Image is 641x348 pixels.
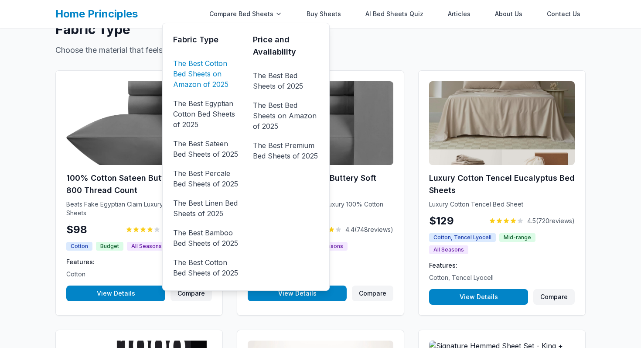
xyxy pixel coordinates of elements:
[173,196,239,221] a: The Best Linen Bed Sheets of 2025
[429,273,575,282] p: Cotton, Tencel Lyocell
[173,56,239,91] a: The Best Cotton Bed Sheets on Amazon of 2025
[173,34,239,46] h3: Fabric Type
[429,233,496,242] span: Cotton, Tencel Lyocell
[173,226,239,250] a: The Best Bamboo Bed Sheets of 2025
[429,214,454,228] span: $ 129
[429,200,575,209] p: Luxury Cotton Tencel Bed Sheet
[253,69,319,93] a: The Best Bed Sheets of 2025
[66,172,212,196] h3: 100% Cotton Sateen Buttery Soft 800 Thread Count
[66,270,212,279] p: Cotton
[66,242,92,251] span: Cotton
[127,242,166,251] span: All Seasons
[345,225,393,234] span: 4.4 ( 748 reviews)
[429,172,575,196] h3: Luxury Cotton Tencel Eucalyptus Bed Sheets
[429,245,468,254] span: All Seasons
[173,255,239,280] a: The Best Cotton Bed Sheets of 2025
[253,138,319,163] a: The Best Premium Bed Sheets of 2025
[173,166,239,191] a: The Best Percale Bed Sheets of 2025
[66,200,212,217] p: Beats Fake Egyptian Claim Luxury 100% Cotton Sheets
[429,289,528,305] a: View Details
[429,81,575,165] img: Luxury Cotton Tencel Eucalyptus Bed Sheets
[96,242,123,251] span: Budget
[499,233,535,242] span: Mid-range
[490,5,528,23] a: About Us
[66,223,87,237] span: $ 98
[429,261,575,270] h4: Features:
[301,5,346,23] a: Buy Sheets
[55,44,586,56] p: Choose the material that feels best for your sleep style
[253,34,319,58] h3: Price and Availability
[173,96,239,131] a: The Best Egyptian Cotton Bed Sheets of 2025
[170,286,212,301] button: Compare
[55,21,586,37] h2: Fabric Type
[66,286,165,301] a: View Details
[443,5,476,23] a: Articles
[253,98,319,133] a: The Best Bed Sheets on Amazon of 2025
[527,217,575,225] span: 4.5 ( 720 reviews)
[352,286,393,301] button: Compare
[66,258,212,266] h4: Features:
[173,137,239,161] a: The Best Sateen Bed Sheets of 2025
[66,81,212,165] img: 100% Cotton Sateen Buttery Soft 800 Thread Count
[55,7,138,20] a: Home Principles
[360,5,429,23] a: AI Bed Sheets Quiz
[542,5,586,23] a: Contact Us
[533,289,575,305] button: Compare
[248,286,347,301] a: View Details
[204,5,287,23] div: Compare Bed Sheets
